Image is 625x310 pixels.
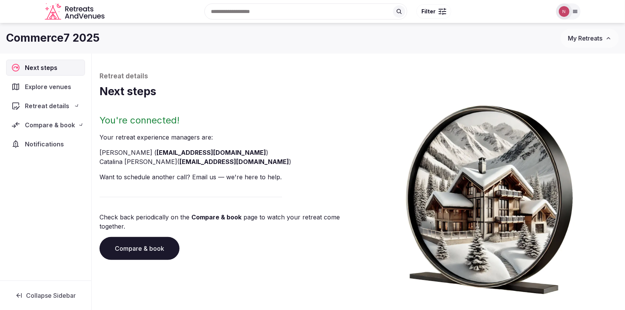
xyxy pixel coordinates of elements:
span: Collapse Sidebar [26,292,76,299]
span: Explore venues [25,82,74,91]
h1: Next steps [100,84,617,99]
svg: Retreats and Venues company logo [45,3,106,20]
a: [EMAIL_ADDRESS][DOMAIN_NAME] [180,158,289,166]
p: Retreat details [100,72,617,81]
button: Filter [416,4,451,19]
a: Notifications [6,136,85,152]
li: [PERSON_NAME] ( ) [100,148,356,157]
a: Explore venues [6,79,85,95]
button: My Retreats [561,29,619,48]
li: Catalina [PERSON_NAME] ( ) [100,157,356,166]
p: Your retreat experience manager s are : [100,133,356,142]
span: Retreat details [25,101,69,110]
a: Visit the homepage [45,3,106,20]
a: Next steps [6,60,85,76]
span: Notifications [25,140,67,149]
p: Want to schedule another call? Email us — we're here to help. [100,172,356,182]
a: [EMAIL_ADDRESS][DOMAIN_NAME] [157,149,266,156]
img: Nathalia Bilotti [559,6,570,17]
h1: Commerce7 2025 [6,31,100,45]
img: Winter chalet retreat in picture frame [392,99,587,294]
span: My Retreats [568,34,602,42]
span: Next steps [25,63,60,72]
p: Check back periodically on the page to watch your retreat come together. [100,213,356,231]
a: Compare & book [191,213,242,221]
button: Collapse Sidebar [6,287,85,304]
a: Compare & book [100,237,180,260]
span: Compare & book [25,120,75,130]
span: Filter [421,8,436,15]
h2: You're connected! [100,114,356,127]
